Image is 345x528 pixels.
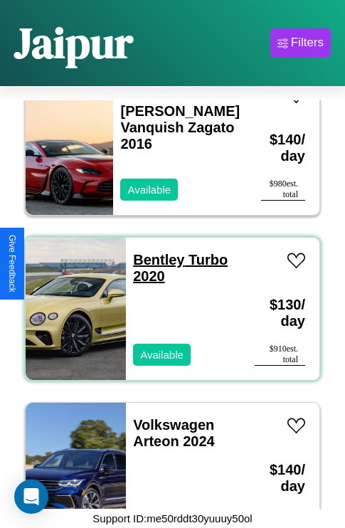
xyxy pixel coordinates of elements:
h1: Jaipur [14,14,133,72]
p: Available [140,345,184,364]
a: Aston [PERSON_NAME] Vanquish Zagato 2016 [120,87,240,152]
div: Open Intercom Messenger [14,480,48,514]
div: Filters [291,36,324,50]
a: Bentley Turbo 2020 [133,252,228,284]
h3: $ 130 / day [255,283,305,344]
h3: $ 140 / day [255,448,305,509]
a: Volkswagen Arteon 2024 [133,417,215,449]
div: Give Feedback [7,235,17,292]
h3: $ 140 / day [261,117,305,179]
p: Support ID: me50rddt30yuuuy50ol [92,509,252,528]
div: $ 980 est. total [261,179,305,201]
p: Available [127,180,171,199]
button: Filters [270,28,331,57]
div: $ 910 est. total [255,344,305,366]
